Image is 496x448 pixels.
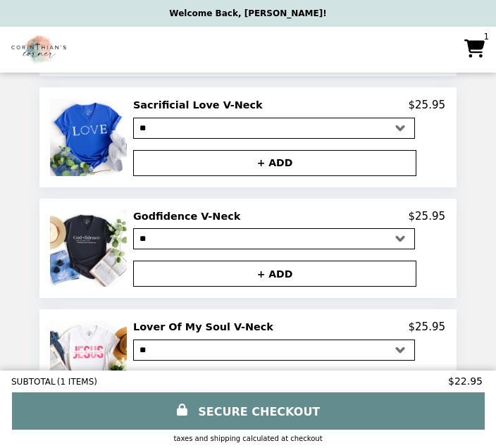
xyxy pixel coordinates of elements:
span: $22.95 [448,375,485,387]
span: 1 [483,32,489,41]
img: Sacrificial Love V-Neck [50,99,130,175]
p: Welcome Back, [PERSON_NAME]! [169,8,326,18]
img: Lover Of My Soul V-Neck [50,321,130,397]
span: SUBTOTAL [11,377,57,387]
h2: Lover Of My Soul V-Neck [133,321,279,333]
select: Select a product variant [133,228,415,249]
button: + ADD [133,261,416,287]
img: Godfidence V-Neck [50,210,130,287]
select: Select a product variant [133,118,415,139]
button: + ADD [133,150,416,176]
h2: Godfidence V-Neck [133,210,246,223]
h2: Sacrificial Love V-Neck [133,99,268,111]
select: Select a product variant [133,340,415,361]
div: Taxes and Shipping calculated at checkout [11,435,485,442]
a: SECURE CHECKOUT [12,392,485,430]
span: ( 1 ITEMS ) [57,377,97,387]
p: $25.95 [409,210,446,223]
p: $25.95 [409,99,446,111]
p: $25.95 [409,321,446,333]
img: Brand Logo [11,35,66,64]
